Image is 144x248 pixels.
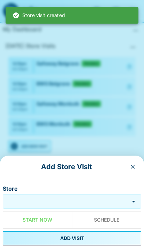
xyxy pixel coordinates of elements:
button: Schedule [72,212,142,229]
div: Store visit created [13,9,65,22]
button: ADD VISIT [3,231,141,245]
p: Add Store Visit [6,161,127,172]
button: Open [129,197,138,206]
button: Start Now [3,212,72,229]
div: Now or Scheduled [3,212,141,229]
